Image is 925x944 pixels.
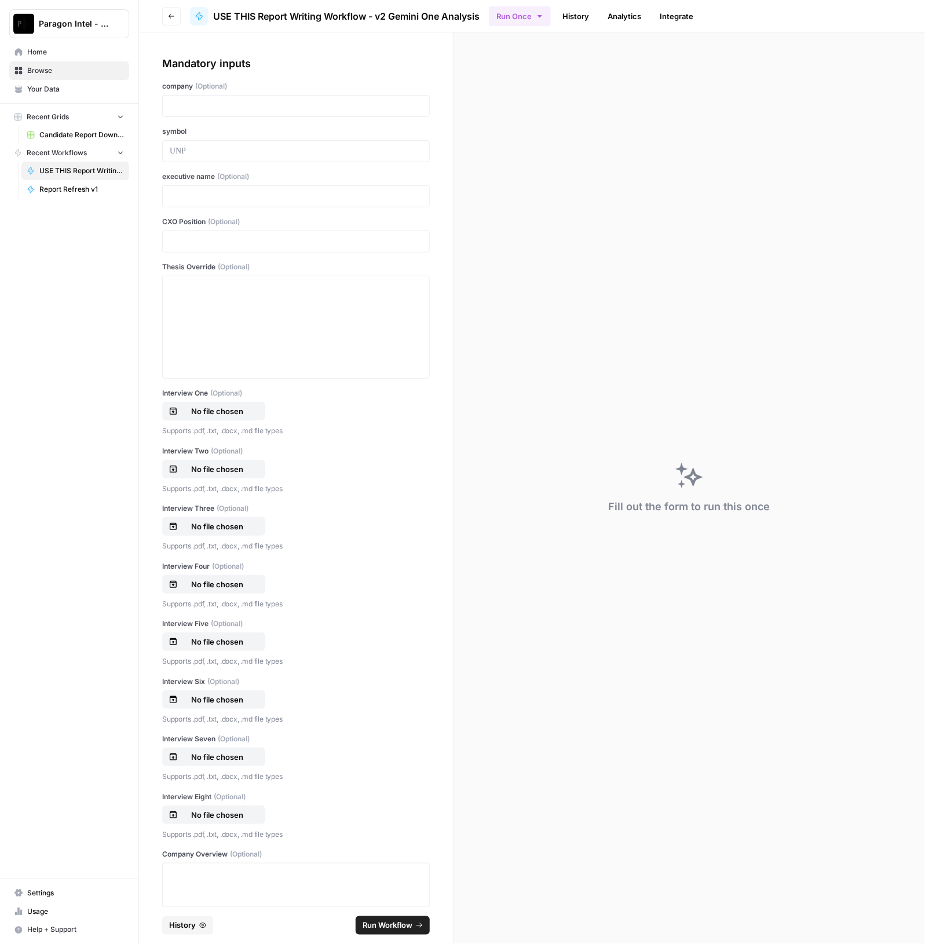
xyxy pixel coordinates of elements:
[195,81,227,92] span: (Optional)
[9,884,129,902] a: Settings
[162,262,430,272] label: Thesis Override
[9,43,129,61] a: Home
[180,579,254,590] p: No file chosen
[217,171,249,182] span: (Optional)
[210,388,242,398] span: (Optional)
[180,694,254,705] p: No file chosen
[27,906,124,917] span: Usage
[27,84,124,94] span: Your Data
[212,561,244,572] span: (Optional)
[162,734,430,744] label: Interview Seven
[9,921,129,939] button: Help + Support
[13,13,34,34] img: Paragon Intel - Bill / Ty / Colby R&D Logo
[190,7,480,25] a: USE THIS Report Writing Workflow - v2 Gemini One Analysis
[162,792,430,802] label: Interview Eight
[9,144,129,162] button: Recent Workflows
[9,902,129,921] a: Usage
[162,690,265,709] button: No file chosen
[9,80,129,98] a: Your Data
[162,598,430,610] p: Supports .pdf, .txt, .docx, .md file types
[169,920,196,931] span: History
[207,676,239,687] span: (Optional)
[162,575,265,594] button: No file chosen
[162,388,430,398] label: Interview One
[162,849,430,859] label: Company Overview
[180,521,254,532] p: No file chosen
[162,446,430,456] label: Interview Two
[211,619,243,629] span: (Optional)
[211,446,243,456] span: (Optional)
[162,126,430,137] label: symbol
[356,916,430,935] button: Run Workflow
[162,656,430,667] p: Supports .pdf, .txt, .docx, .md file types
[162,619,430,629] label: Interview Five
[214,792,246,802] span: (Optional)
[21,180,129,199] a: Report Refresh v1
[27,888,124,898] span: Settings
[9,9,129,38] button: Workspace: Paragon Intel - Bill / Ty / Colby R&D
[489,6,551,26] button: Run Once
[27,925,124,935] span: Help + Support
[162,217,430,227] label: CXO Position
[218,262,250,272] span: (Optional)
[21,162,129,180] a: USE THIS Report Writing Workflow - v2 Gemini One Analysis
[162,916,213,935] button: History
[217,503,248,514] span: (Optional)
[162,503,430,514] label: Interview Three
[180,751,254,763] p: No file chosen
[180,636,254,647] p: No file chosen
[653,7,700,25] a: Integrate
[27,148,87,158] span: Recent Workflows
[180,809,254,821] p: No file chosen
[162,81,430,92] label: company
[39,18,109,30] span: Paragon Intel - Bill / Ty / [PERSON_NAME] R&D
[162,171,430,182] label: executive name
[39,166,124,176] span: USE THIS Report Writing Workflow - v2 Gemini One Analysis
[162,56,430,72] div: Mandatory inputs
[162,676,430,687] label: Interview Six
[162,460,265,478] button: No file chosen
[208,217,240,227] span: (Optional)
[162,632,265,651] button: No file chosen
[162,483,430,495] p: Supports .pdf, .txt, .docx, .md file types
[162,771,430,782] p: Supports .pdf, .txt, .docx, .md file types
[162,402,265,420] button: No file chosen
[601,7,648,25] a: Analytics
[162,748,265,766] button: No file chosen
[162,806,265,824] button: No file chosen
[363,920,412,931] span: Run Workflow
[230,849,262,859] span: (Optional)
[9,108,129,126] button: Recent Grids
[27,112,69,122] span: Recent Grids
[162,829,430,840] p: Supports .pdf, .txt, .docx, .md file types
[162,425,430,437] p: Supports .pdf, .txt, .docx, .md file types
[180,463,254,475] p: No file chosen
[9,61,129,80] a: Browse
[21,126,129,144] a: Candidate Report Download Sheet
[39,184,124,195] span: Report Refresh v1
[162,561,430,572] label: Interview Four
[162,540,430,552] p: Supports .pdf, .txt, .docx, .md file types
[162,517,265,536] button: No file chosen
[27,65,124,76] span: Browse
[555,7,596,25] a: History
[27,47,124,57] span: Home
[162,714,430,725] p: Supports .pdf, .txt, .docx, .md file types
[180,405,254,417] p: No file chosen
[218,734,250,744] span: (Optional)
[39,130,124,140] span: Candidate Report Download Sheet
[608,499,770,515] div: Fill out the form to run this once
[213,9,480,23] span: USE THIS Report Writing Workflow - v2 Gemini One Analysis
